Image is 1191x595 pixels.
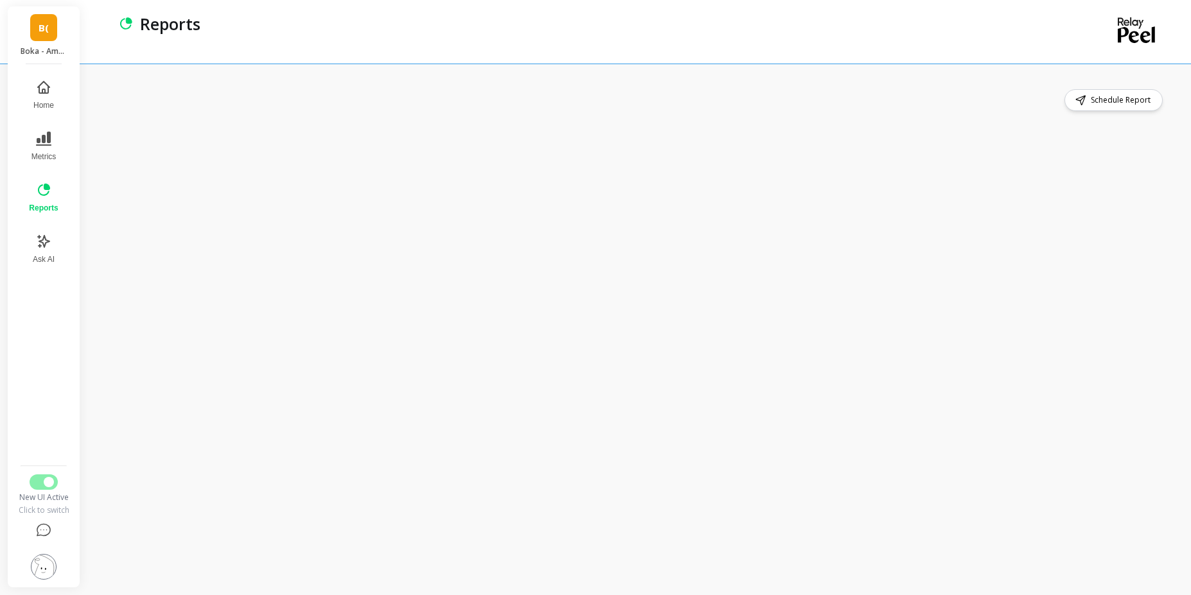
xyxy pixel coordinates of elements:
span: Home [33,100,54,110]
button: Ask AI [21,226,66,272]
button: Home [21,72,66,118]
button: Settings [16,546,71,587]
p: Reports [140,13,200,35]
iframe: Omni Embed [108,121,1165,569]
span: Metrics [31,151,57,162]
span: Reports [29,203,58,213]
button: Reports [21,175,66,221]
button: Metrics [21,123,66,169]
span: Schedule Report [1091,94,1154,107]
button: Switch to Legacy UI [30,474,58,490]
div: Click to switch [16,505,71,515]
div: New UI Active [16,492,71,503]
img: profile picture [31,554,57,580]
span: Ask AI [33,254,55,264]
button: Help [16,515,71,546]
p: Boka - Amazon (Essor) [21,46,67,56]
span: B( [39,21,49,35]
button: Schedule Report [1064,89,1163,111]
